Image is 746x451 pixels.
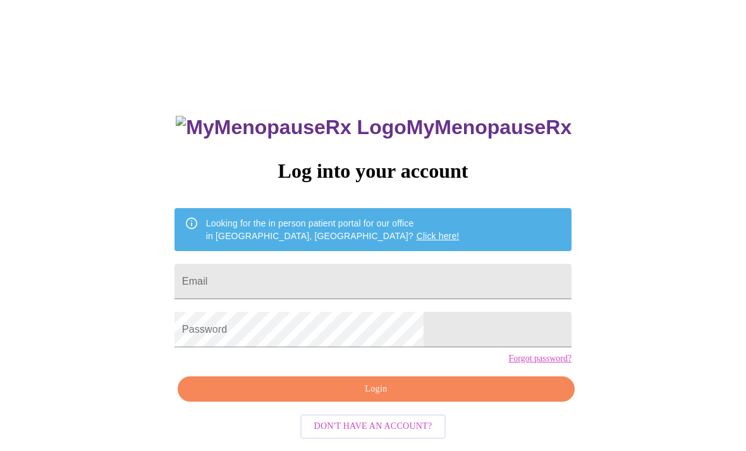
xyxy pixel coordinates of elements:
[508,354,572,364] a: Forgot password?
[192,381,560,397] span: Login
[417,231,460,241] a: Click here!
[297,420,449,431] a: Don't have an account?
[174,159,572,183] h3: Log into your account
[176,116,406,139] img: MyMenopauseRx Logo
[206,212,460,247] div: Looking for the in person patient portal for our office in [GEOGRAPHIC_DATA], [GEOGRAPHIC_DATA]?
[300,414,446,439] button: Don't have an account?
[314,419,432,435] span: Don't have an account?
[176,116,572,139] h3: MyMenopauseRx
[178,376,575,402] button: Login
